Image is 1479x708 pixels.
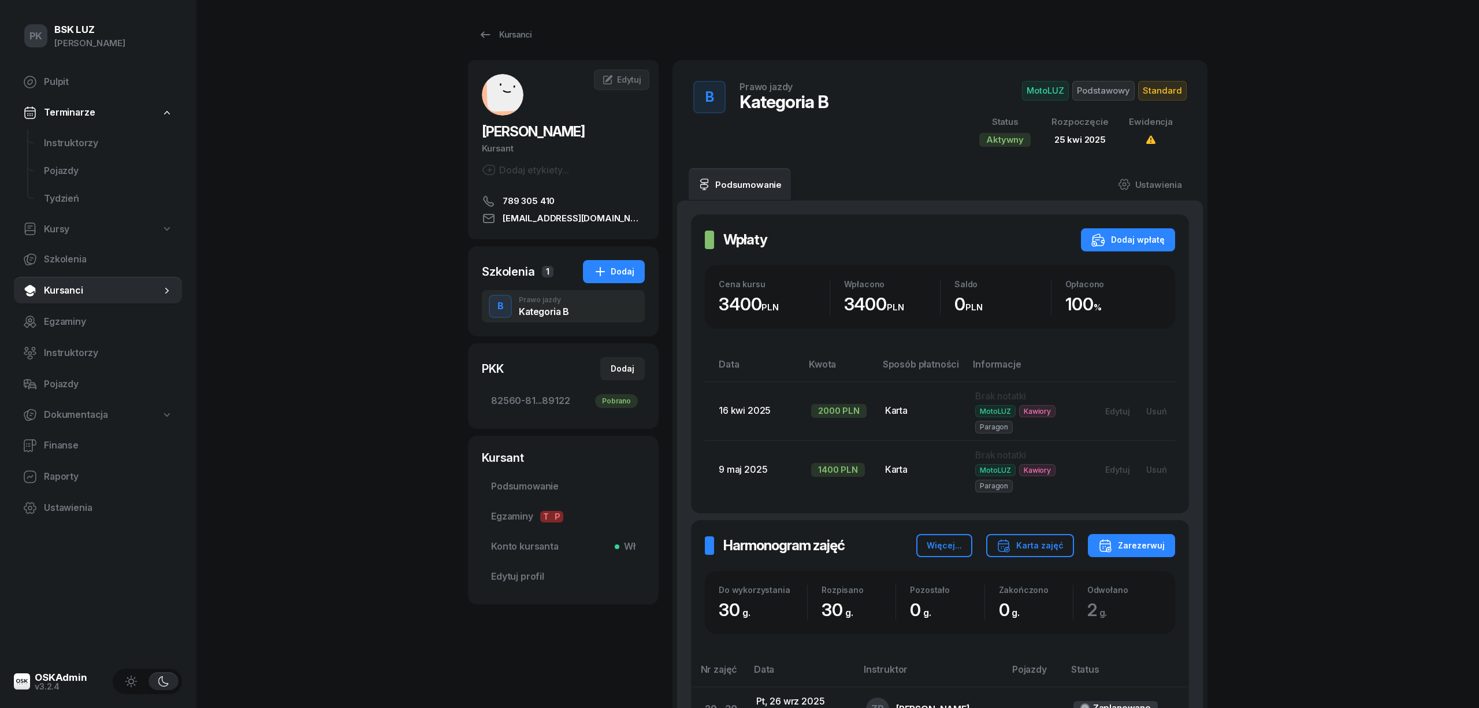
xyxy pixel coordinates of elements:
a: Tydzień [35,185,182,213]
a: Konto kursantaWł [482,533,645,561]
button: BPrawo jazdyKategoria B [482,290,645,323]
img: logo-xs@2x.png [14,673,30,690]
small: g. [742,607,750,618]
th: Data [747,662,857,687]
a: Podsumowanie [482,473,645,501]
span: Edytuj profil [491,569,636,584]
a: Dokumentacja [14,402,182,428]
button: B [489,295,512,318]
span: Paragon [975,480,1013,492]
div: [PERSON_NAME] [54,36,125,51]
a: Kursanci [14,277,182,305]
div: 3400 [719,294,830,315]
span: 9 maj 2025 [719,464,767,475]
div: Karta zajęć [997,539,1064,553]
div: Ewidencja [1129,114,1173,129]
th: Informacje [966,357,1088,381]
h2: Wpłaty [723,231,767,249]
a: Terminarze [14,99,182,126]
span: Kawiory [1019,464,1056,476]
span: Paragon [975,421,1013,433]
a: Pojazdy [35,157,182,185]
small: PLN [761,302,779,313]
div: Status [979,114,1031,129]
a: Kursy [14,216,182,243]
div: Saldo [954,279,1051,289]
div: v3.2.4 [35,683,87,691]
span: [PERSON_NAME] [482,123,585,140]
div: 0 [954,294,1051,315]
div: 1400 PLN [811,463,865,477]
span: P [552,511,563,522]
span: MotoLUZ [1022,81,1069,101]
span: Kursanci [44,283,161,298]
span: Tydzień [44,191,173,206]
span: 30 [719,599,756,620]
span: Pulpit [44,75,173,90]
div: Edytuj [1105,406,1130,416]
a: EgzaminyTP [482,503,645,531]
span: Raporty [44,469,173,484]
th: Sposób płatności [876,357,966,381]
span: Pojazdy [44,164,173,179]
button: Dodaj etykiety... [482,163,569,177]
a: Instruktorzy [14,339,182,367]
div: PKK [482,361,504,377]
div: Kategoria B [739,91,828,112]
span: Brak notatki [975,449,1026,461]
th: Pojazdy [1005,662,1064,687]
div: Zakończono [999,585,1073,595]
a: Podsumowanie [689,168,791,201]
th: Nr zajęć [691,662,747,687]
div: Prawo jazdy [739,82,793,91]
div: Kursant [482,141,645,156]
span: 16 kwi 2025 [719,405,771,416]
span: Dokumentacja [44,407,108,422]
a: Pulpit [14,68,182,96]
span: Ustawienia [44,501,173,516]
a: Edytuj profil [482,563,645,591]
small: % [1094,302,1102,313]
span: 2 [1087,599,1113,620]
h2: Harmonogram zajęć [723,536,845,555]
div: Kategoria B [519,307,569,316]
div: Karta [885,403,957,418]
div: 0 [910,599,984,621]
div: Kursanci [478,28,532,42]
span: 25 kwi 2025 [1054,134,1106,145]
span: Brak notatki [975,390,1026,402]
th: Instruktor [857,662,1005,687]
div: 2000 PLN [811,404,867,418]
span: Kursy [44,222,69,237]
div: Dodaj wpłatę [1091,233,1165,247]
span: MotoLUZ [975,464,1016,476]
div: Cena kursu [719,279,830,289]
div: Odwołano [1087,585,1161,595]
a: Kursanci [468,23,542,46]
button: Edytuj [1097,460,1138,479]
span: Finanse [44,438,173,453]
div: Zarezerwuj [1098,539,1165,553]
button: MotoLUZPodstawowyStandard [1022,81,1187,101]
a: Edytuj [594,69,649,90]
span: 789 305 410 [503,194,555,208]
span: 0 [999,599,1026,620]
small: g. [845,607,853,618]
th: Data [705,357,802,381]
button: B [693,81,726,113]
span: PK [29,31,43,41]
div: Usuń [1146,406,1167,416]
th: Kwota [802,357,876,381]
span: Instruktorzy [44,346,173,361]
small: g. [1099,607,1108,618]
div: Prawo jazdy [519,296,569,303]
a: Ustawienia [14,494,182,522]
div: Kursant [482,450,645,466]
small: g. [923,607,931,618]
div: Szkolenia [482,264,535,280]
small: PLN [965,302,983,313]
span: Konto kursanta [491,539,636,554]
button: Więcej... [916,534,972,557]
span: Podsumowanie [491,479,636,494]
div: 100 [1065,294,1162,315]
